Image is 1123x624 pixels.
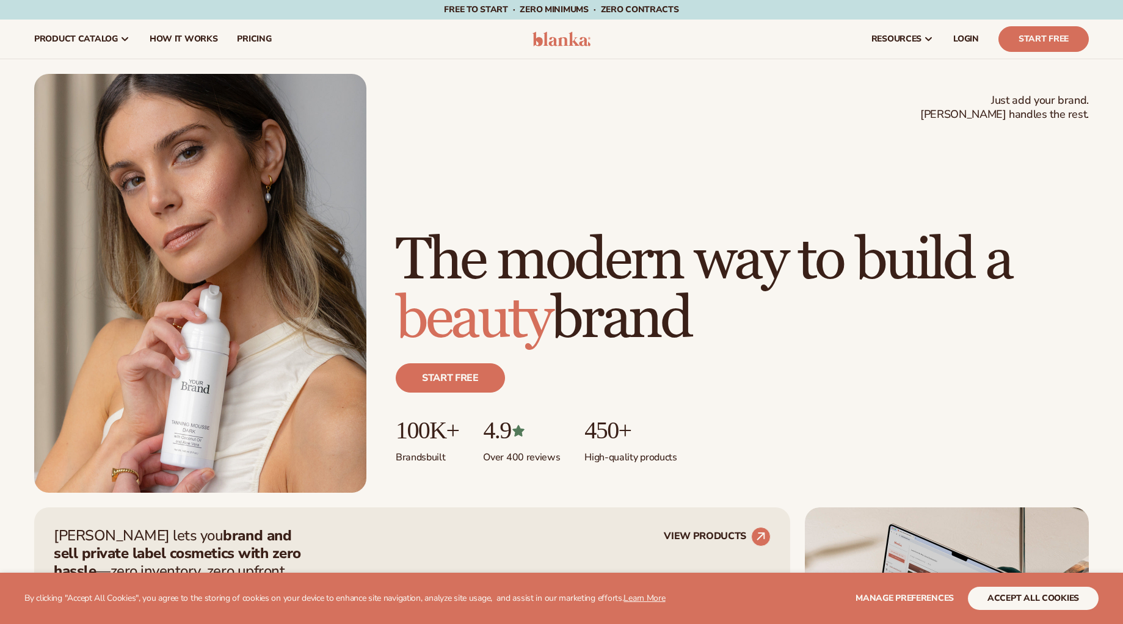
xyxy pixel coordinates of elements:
[396,283,551,355] span: beauty
[664,527,771,546] a: VIEW PRODUCTS
[24,593,666,604] p: By clicking "Accept All Cookies", you agree to the storing of cookies on your device to enhance s...
[227,20,281,59] a: pricing
[483,417,560,444] p: 4.9
[140,20,228,59] a: How It Works
[623,592,665,604] a: Learn More
[968,587,1099,610] button: accept all cookies
[584,444,677,464] p: High-quality products
[483,444,560,464] p: Over 400 reviews
[856,587,954,610] button: Manage preferences
[150,34,218,44] span: How It Works
[584,417,677,444] p: 450+
[998,26,1089,52] a: Start Free
[54,526,301,581] strong: brand and sell private label cosmetics with zero hassle
[943,20,989,59] a: LOGIN
[396,444,459,464] p: Brands built
[862,20,943,59] a: resources
[34,34,118,44] span: product catalog
[871,34,921,44] span: resources
[532,32,591,46] img: logo
[953,34,979,44] span: LOGIN
[920,93,1089,122] span: Just add your brand. [PERSON_NAME] handles the rest.
[396,417,459,444] p: 100K+
[396,363,505,393] a: Start free
[24,20,140,59] a: product catalog
[237,34,271,44] span: pricing
[396,231,1089,349] h1: The modern way to build a brand
[444,4,678,15] span: Free to start · ZERO minimums · ZERO contracts
[856,592,954,604] span: Manage preferences
[54,527,316,597] p: [PERSON_NAME] lets you —zero inventory, zero upfront costs, and we handle fulfillment for you.
[34,74,366,493] img: Female holding tanning mousse.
